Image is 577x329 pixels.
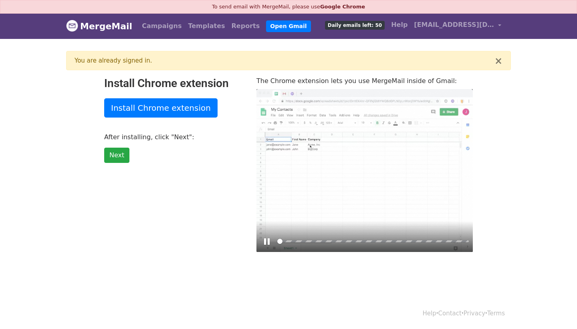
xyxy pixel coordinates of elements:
[185,18,228,34] a: Templates
[104,77,244,90] h2: Install Chrome extension
[139,18,185,34] a: Campaigns
[277,238,469,245] input: Seek
[423,310,436,317] a: Help
[104,98,218,118] a: Install Chrome extension
[75,56,494,65] div: You are already signed in.
[256,77,473,85] p: The Chrome extension lets you use MergeMail inside of Gmail:
[104,133,244,141] p: After installing, click "Next":
[414,20,494,30] span: [EMAIL_ADDRESS][DOMAIN_NAME]
[320,4,365,10] a: Google Chrome
[322,17,388,33] a: Daily emails left: 50
[487,310,505,317] a: Terms
[388,17,411,33] a: Help
[494,56,502,66] button: ×
[464,310,485,317] a: Privacy
[438,310,462,317] a: Contact
[537,290,577,329] iframe: Chat Widget
[266,20,311,32] a: Open Gmail
[104,148,129,163] a: Next
[411,17,504,36] a: [EMAIL_ADDRESS][DOMAIN_NAME]
[66,20,78,32] img: MergeMail logo
[228,18,263,34] a: Reports
[325,21,385,30] span: Daily emails left: 50
[260,235,273,248] button: Play
[66,18,132,35] a: MergeMail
